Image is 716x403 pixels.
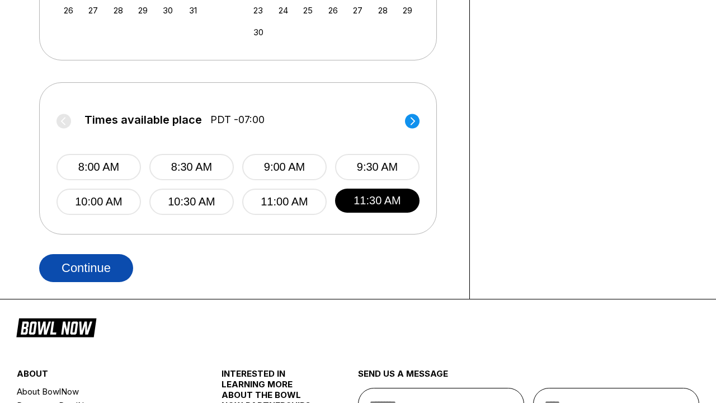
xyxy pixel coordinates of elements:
[276,3,291,18] div: Choose Monday, November 24th, 2025
[56,154,141,180] button: 8:00 AM
[251,3,266,18] div: Choose Sunday, November 23rd, 2025
[135,3,150,18] div: Choose Wednesday, October 29th, 2025
[149,154,234,180] button: 8:30 AM
[300,3,315,18] div: Choose Tuesday, November 25th, 2025
[84,114,202,126] span: Times available place
[56,189,141,215] button: 10:00 AM
[86,3,101,18] div: Choose Monday, October 27th, 2025
[242,189,327,215] button: 11:00 AM
[111,3,126,18] div: Choose Tuesday, October 28th, 2025
[210,114,265,126] span: PDT -07:00
[61,3,76,18] div: Choose Sunday, October 26th, 2025
[161,3,176,18] div: Choose Thursday, October 30th, 2025
[326,3,341,18] div: Choose Wednesday, November 26th, 2025
[185,3,200,18] div: Choose Friday, October 31st, 2025
[17,385,187,399] a: About BowlNow
[375,3,390,18] div: Choose Friday, November 28th, 2025
[335,154,420,180] button: 9:30 AM
[39,254,133,282] button: Continue
[358,368,699,388] div: send us a message
[242,154,327,180] button: 9:00 AM
[400,3,415,18] div: Choose Saturday, November 29th, 2025
[17,368,187,385] div: about
[350,3,365,18] div: Choose Thursday, November 27th, 2025
[251,25,266,40] div: Choose Sunday, November 30th, 2025
[335,189,420,213] button: 11:30 AM
[149,189,234,215] button: 10:30 AM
